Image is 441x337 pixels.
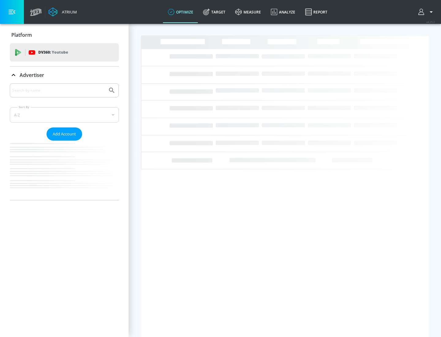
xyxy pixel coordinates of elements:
[48,7,77,17] a: Atrium
[12,86,105,94] input: Search by name
[163,1,198,23] a: optimize
[10,141,119,200] nav: list of Advertiser
[20,72,44,78] p: Advertiser
[47,127,82,141] button: Add Account
[230,1,266,23] a: measure
[10,26,119,44] div: Platform
[10,83,119,200] div: Advertiser
[10,66,119,84] div: Advertiser
[52,49,68,55] p: Youtube
[17,105,31,109] label: Sort By
[198,1,230,23] a: Target
[59,9,77,15] div: Atrium
[426,20,435,24] span: v 4.25.2
[38,49,68,56] p: DV360:
[11,32,32,38] p: Platform
[10,43,119,62] div: DV360: Youtube
[266,1,300,23] a: Analyze
[10,107,119,123] div: A-Z
[53,131,76,138] span: Add Account
[300,1,332,23] a: Report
